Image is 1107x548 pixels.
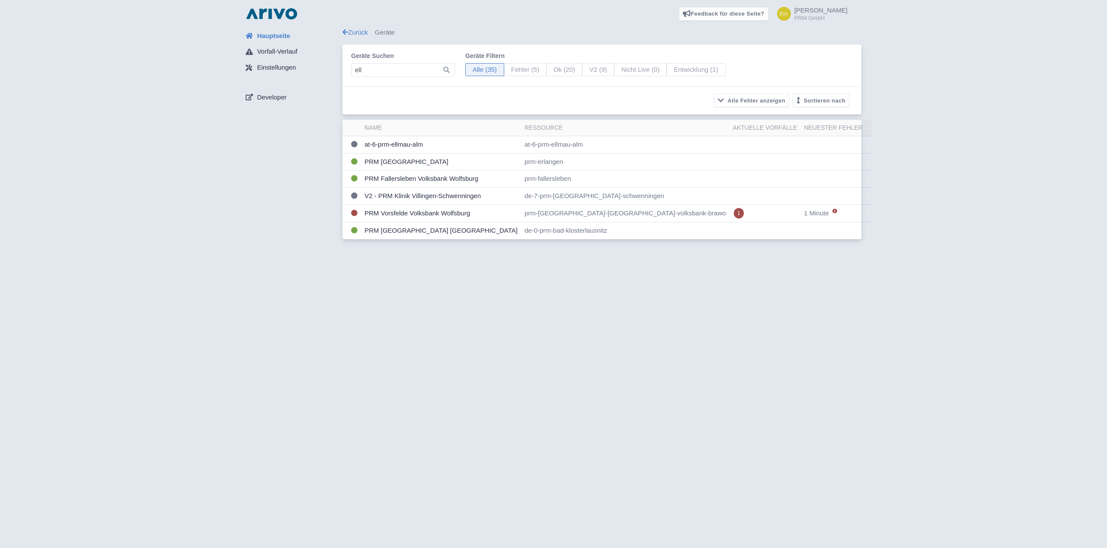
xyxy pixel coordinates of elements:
[257,93,286,103] span: Developer
[361,187,521,205] td: V2 - PRM Klinik Villingen-Schwenningen
[734,208,744,218] span: 1
[257,47,297,57] span: Vorfall-Verlauf
[546,63,582,77] span: Ok (20)
[351,51,455,61] label: Geräte suchen
[465,51,726,61] label: Geräte filtern
[521,222,729,239] td: de-0-prm-bad-klosterlausnitz
[257,31,290,41] span: Hauptseite
[666,63,726,77] span: Entwicklung (1)
[793,94,849,107] button: Sortieren nach
[800,120,871,136] th: Neuester Fehler
[342,29,368,36] a: Zurück
[239,44,342,60] a: Vorfall-Verlauf
[582,63,614,77] span: V2 (9)
[504,63,547,77] span: Fehler (5)
[729,120,801,136] th: Aktuelle Vorfälle
[239,89,342,106] a: Developer
[521,205,729,222] td: prm-[GEOGRAPHIC_DATA]-[GEOGRAPHIC_DATA]-volksbank-brawo
[794,15,848,21] small: PRM GmbH
[351,63,455,77] input: Suche…
[521,120,729,136] th: Ressource
[521,136,729,154] td: at-6-prm-ellmau-alm
[361,205,521,222] td: PRM Vorsfelde Volksbank Wolfsburg
[239,60,342,76] a: Einstellungen
[257,63,296,73] span: Einstellungen
[244,7,299,21] img: logo
[361,170,521,188] td: PRM Fallersleben Volksbank Wolfsburg
[679,7,768,21] a: Feedback für diese Seite?
[465,63,504,77] span: Alle (35)
[804,209,829,217] span: 1 Minute
[361,222,521,239] td: PRM [GEOGRAPHIC_DATA] [GEOGRAPHIC_DATA]
[614,63,667,77] span: Nicht Live (0)
[239,28,342,44] a: Hauptseite
[342,28,861,38] div: Geräte
[521,153,729,170] td: prm-erlangen
[361,120,521,136] th: Name
[521,170,729,188] td: prm-fallersleben
[714,94,789,107] button: Alle Fehler anzeigen
[361,153,521,170] td: PRM [GEOGRAPHIC_DATA]
[772,7,848,21] a: [PERSON_NAME] PRM GmbH
[361,136,521,154] td: at-6-prm-ellmau-alm
[794,6,848,14] span: [PERSON_NAME]
[521,187,729,205] td: de-7-prm-[GEOGRAPHIC_DATA]-schwenningen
